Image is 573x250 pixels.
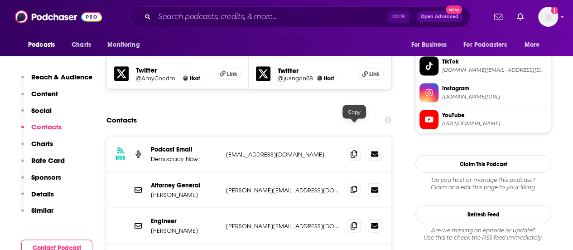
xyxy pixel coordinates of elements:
[151,181,219,189] p: Attorney General
[518,36,551,54] button: open menu
[21,156,65,173] button: Rate Card
[442,67,547,74] span: tiktok.com/@democracynow.org
[183,76,188,81] img: Amy Goodman
[21,139,53,156] button: Charts
[538,7,558,27] button: Show profile menu
[551,7,558,14] svg: Add a profile image
[31,206,53,215] p: Similar
[226,186,340,194] p: [PERSON_NAME][EMAIL_ADDRESS][DOMAIN_NAME]
[21,190,54,206] button: Details
[415,176,551,191] div: Claim and edit this page to your liking.
[538,7,558,27] span: Logged in as ShannonHennessey
[227,70,237,78] span: Link
[442,93,547,100] span: instagram.com/democracynow
[21,73,92,89] button: Reach & Audience
[415,227,551,241] div: Are we missing an episode or update? Use this to check the RSS feed immediately.
[21,89,58,106] button: Content
[136,75,179,82] a: @AmyGoodman_DN
[324,75,334,81] span: Host
[130,6,470,27] div: Search podcasts, credits, & more...
[278,75,313,82] a: @juangon68
[116,154,125,162] h3: RSS
[31,106,52,115] p: Social
[21,123,62,139] button: Contacts
[419,83,547,103] a: Instagram[DOMAIN_NAME][URL]
[151,155,219,163] p: Democracy Now!
[190,75,200,81] span: Host
[151,191,219,199] p: [PERSON_NAME]
[358,68,384,80] a: Link
[417,11,462,22] button: Open AdvancedNew
[317,76,322,81] img: Juan González
[31,156,65,165] p: Rate Card
[463,39,507,51] span: For Podcasters
[31,190,54,198] p: Details
[21,206,53,223] button: Similar
[442,58,547,66] span: TikTok
[31,173,61,181] p: Sponsors
[216,68,241,80] a: Link
[411,39,447,51] span: For Business
[21,106,52,123] button: Social
[226,151,340,158] p: [EMAIL_ADDRESS][DOMAIN_NAME]
[66,36,96,54] a: Charts
[136,66,208,74] h5: Twitter
[491,9,506,25] a: Show notifications dropdown
[72,39,91,51] span: Charts
[21,173,61,190] button: Sponsors
[513,9,527,25] a: Show notifications dropdown
[15,8,102,25] img: Podchaser - Follow, Share and Rate Podcasts
[151,146,219,153] p: Podcast Email
[31,89,58,98] p: Content
[446,5,462,14] span: New
[421,15,458,19] span: Open Advanced
[415,176,551,184] span: Do you host or manage this podcast?
[442,111,547,119] span: YouTube
[419,110,547,129] a: YouTube[URL][DOMAIN_NAME]
[154,10,388,24] input: Search podcasts, credits, & more...
[538,7,558,27] img: User Profile
[151,217,219,225] p: Engineer
[151,227,219,235] p: [PERSON_NAME]
[31,73,92,81] p: Reach & Audience
[369,70,380,78] span: Link
[415,155,551,173] button: Claim This Podcast
[278,66,351,75] h5: Twitter
[415,206,551,223] button: Refresh Feed
[28,39,55,51] span: Podcasts
[226,222,340,230] p: [PERSON_NAME][EMAIL_ADDRESS][DOMAIN_NAME]
[107,39,140,51] span: Monitoring
[106,112,137,129] h2: Contacts
[442,120,547,127] span: https://www.youtube.com/@DemocracyNow
[31,123,62,131] p: Contacts
[22,36,67,54] button: open menu
[525,39,540,51] span: More
[101,36,151,54] button: open menu
[419,57,547,76] a: TikTok[DOMAIN_NAME][EMAIL_ADDRESS][DOMAIN_NAME]
[404,36,458,54] button: open menu
[457,36,520,54] button: open menu
[31,139,53,148] p: Charts
[342,105,366,119] div: Copy
[388,11,409,23] span: Ctrl K
[442,84,547,93] span: Instagram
